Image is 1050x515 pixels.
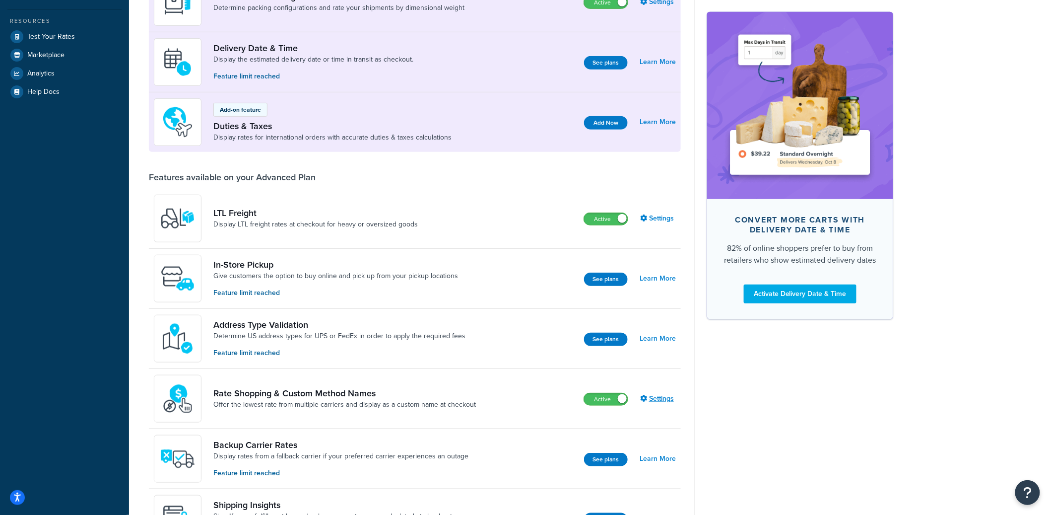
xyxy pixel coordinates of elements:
span: Analytics [27,70,55,78]
a: Give customers the option to buy online and pick up from your pickup locations [213,271,458,281]
a: Learn More [640,115,676,129]
a: Learn More [640,452,676,466]
img: y79ZsPf0fXUFUhFXDzUgf+ktZg5F2+ohG75+v3d2s1D9TjoU8PiyCIluIjV41seZevKCRuEjTPPOKHJsQcmKCXGdfprl3L4q7... [160,201,195,236]
a: Settings [640,392,676,406]
a: Display rates for international orders with accurate duties & taxes calculations [213,133,452,143]
label: Active [584,393,628,405]
p: Feature limit reached [213,71,413,82]
a: Activate Delivery Date & Time [744,284,856,303]
a: Help Docs [7,83,122,101]
button: See plans [584,273,628,286]
p: Feature limit reached [213,288,458,298]
span: Test Your Rates [27,33,75,41]
div: Resources [7,17,122,25]
a: Shipping Insights [213,500,452,511]
a: Offer the lowest rate from multiple carriers and display as a custom name at checkout [213,400,476,410]
p: Feature limit reached [213,468,468,479]
div: Convert more carts with delivery date & time [723,215,877,234]
a: Delivery Date & Time [213,43,413,54]
a: Learn More [640,55,676,69]
img: icon-duo-feat-backup-carrier-4420b188.png [160,441,195,476]
a: Determine US address types for UPS or FedEx in order to apply the required fees [213,331,465,341]
img: icon-duo-feat-rate-shopping-ecdd8bed.png [160,381,195,416]
a: Determine packing configurations and rate your shipments by dimensional weight [213,3,464,13]
button: See plans [584,333,628,346]
a: Analytics [7,65,122,82]
a: Address Type Validation [213,319,465,330]
a: Rate Shopping & Custom Method Names [213,388,476,399]
a: Display rates from a fallback carrier if your preferred carrier experiences an outage [213,451,468,461]
a: In-Store Pickup [213,259,458,270]
a: Settings [640,212,676,225]
span: Help Docs [27,88,60,96]
button: Add Now [584,116,628,130]
a: Test Your Rates [7,28,122,46]
img: icon-duo-feat-landed-cost-7136b061.png [160,105,195,140]
button: See plans [584,56,628,70]
div: Features available on your Advanced Plan [149,172,316,183]
img: wfgcfpwTIucLEAAAAASUVORK5CYII= [160,261,195,296]
a: Display LTL freight rates at checkout for heavy or oversized goods [213,220,418,229]
label: Active [584,213,628,225]
div: 82% of online shoppers prefer to buy from retailers who show estimated delivery dates [723,242,877,266]
a: Learn More [640,272,676,286]
img: feature-image-ddt-36eae7f7280da8017bfb280eaccd9c446f90b1fe08728e4019434db127062ab4.png [722,27,878,184]
span: Marketplace [27,51,65,60]
img: gfkeb5ejjkALwAAAABJRU5ErkJggg== [160,45,195,79]
a: Duties & Taxes [213,121,452,132]
a: Backup Carrier Rates [213,440,468,450]
img: kIG8fy0lQAAAABJRU5ErkJggg== [160,321,195,356]
a: Marketplace [7,46,122,64]
a: LTL Freight [213,208,418,219]
a: Learn More [640,332,676,346]
button: See plans [584,453,628,466]
button: Open Resource Center [1015,480,1040,505]
p: Add-on feature [220,105,261,114]
a: Display the estimated delivery date or time in transit as checkout. [213,55,413,65]
p: Feature limit reached [213,348,465,359]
